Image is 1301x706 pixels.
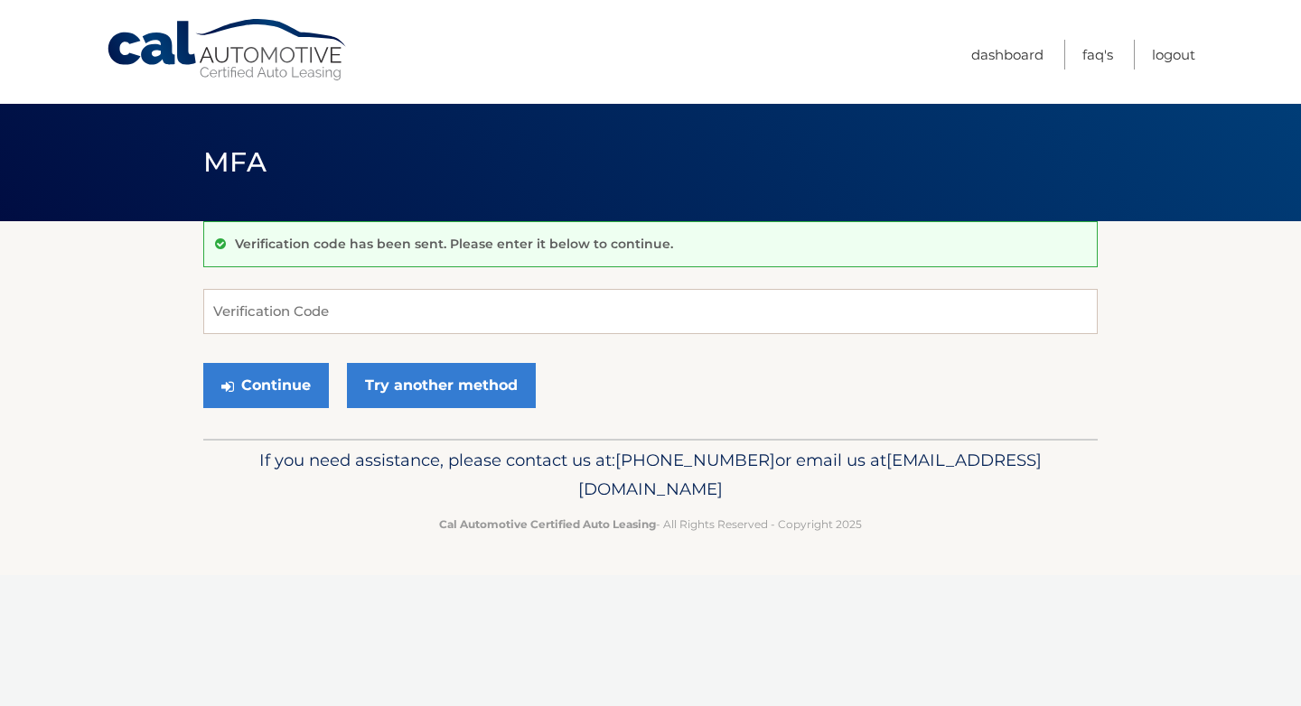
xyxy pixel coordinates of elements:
[971,40,1044,70] a: Dashboard
[439,517,656,531] strong: Cal Automotive Certified Auto Leasing
[106,18,350,82] a: Cal Automotive
[203,289,1098,334] input: Verification Code
[578,450,1042,499] span: [EMAIL_ADDRESS][DOMAIN_NAME]
[615,450,775,470] span: [PHONE_NUMBER]
[235,236,673,252] p: Verification code has been sent. Please enter it below to continue.
[215,446,1086,504] p: If you need assistance, please contact us at: or email us at
[203,145,267,179] span: MFA
[215,515,1086,534] p: - All Rights Reserved - Copyright 2025
[1082,40,1113,70] a: FAQ's
[1152,40,1195,70] a: Logout
[203,363,329,408] button: Continue
[347,363,536,408] a: Try another method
